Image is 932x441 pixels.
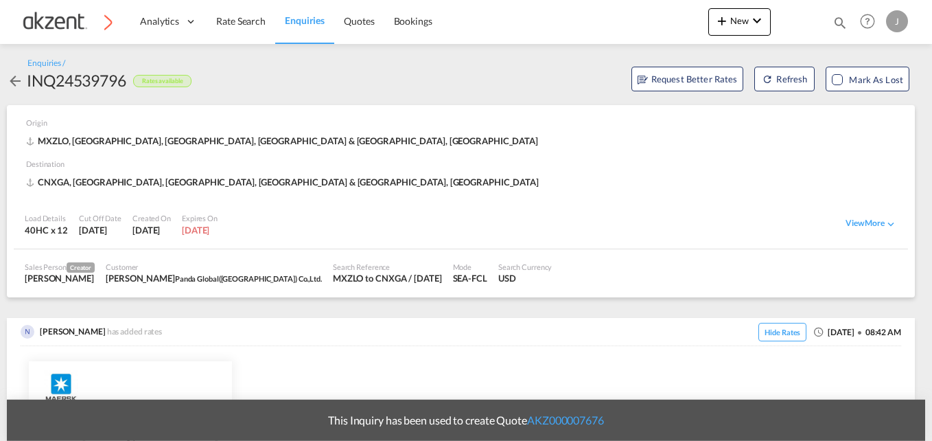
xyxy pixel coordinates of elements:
[328,414,604,427] span: This Inquiry has been used to create Quote
[856,10,886,34] div: Help
[752,325,901,340] div: [DATE] 08:42 AM
[846,218,897,230] div: View Moreicon-chevron-down
[79,213,121,223] div: Cut Off Date
[631,67,744,91] button: assets/icons/custom/RBR.svgRequest Better Rates
[132,213,171,223] div: Created On
[498,262,552,272] div: Search Currency
[714,15,765,26] span: New
[26,159,902,176] div: Destination
[44,370,78,405] img: Maersk
[749,12,765,29] md-icon: icon-chevron-down
[182,224,218,236] div: 21 Dec 2025
[25,272,95,284] div: Juana Roque
[7,73,23,89] md-icon: icon-arrow-left
[344,15,374,27] span: Quotes
[27,58,65,69] div: Enquiries /
[106,262,322,272] div: Customer
[758,323,806,341] span: Hide Rates
[26,176,542,188] span: CNXGA, [GEOGRAPHIC_DATA], [GEOGRAPHIC_DATA], [GEOGRAPHIC_DATA] & [GEOGRAPHIC_DATA], [GEOGRAPHIC_D...
[140,14,179,28] span: Analytics
[754,67,815,91] button: icon-refreshRefresh
[40,326,106,337] span: [PERSON_NAME]
[856,10,879,33] span: Help
[394,15,432,27] span: Bookings
[832,15,848,30] md-icon: icon-magnify
[453,272,487,284] div: SEA-FCL
[638,75,648,85] md-icon: assets/icons/custom/RBR.svg
[453,262,487,272] div: Mode
[79,224,121,236] div: 22 Sep 2025
[638,72,738,86] span: Request Better Rates
[886,10,908,32] div: J
[832,73,903,87] md-checkbox: Mark as Lost
[175,274,322,283] span: Panda Global([GEOGRAPHIC_DATA]) Co.,Ltd.
[182,213,218,223] div: Expires On
[216,15,266,27] span: Rate Search
[333,262,442,272] div: Search Reference
[708,8,771,36] button: icon-plus 400-fgNewicon-chevron-down
[858,330,862,335] md-icon: icon-checkbox-blank-circle
[7,69,27,91] div: icon-arrow-left
[67,262,95,273] span: Creator
[333,272,442,284] div: MXZLO to CNXGA / 22 Sep 2025
[885,218,897,230] md-icon: icon-chevron-down
[25,262,95,273] div: Sales Person
[285,14,325,26] span: Enquiries
[826,67,909,91] button: Mark as Lost
[106,272,322,284] div: [PERSON_NAME]
[832,15,848,36] div: icon-magnify
[762,73,773,84] md-icon: icon-refresh
[107,326,166,337] span: has added rates
[133,75,192,88] div: Rates available
[21,6,113,37] img: c72fcea0ad0611ed966209c23b7bd3dd.png
[26,135,541,147] div: MXZLO, [GEOGRAPHIC_DATA], [GEOGRAPHIC_DATA], [GEOGRAPHIC_DATA] & [GEOGRAPHIC_DATA], [GEOGRAPHIC_D...
[21,325,34,339] img: xn0whQAAAAGSURBVAMAKdJPW24NsTIAAAAASUVORK5CYII=
[714,12,730,29] md-icon: icon-plus 400-fg
[498,272,552,284] div: USD
[25,213,68,223] div: Load Details
[26,117,902,135] div: Origin
[813,326,824,337] md-icon: icon-clock
[527,414,604,427] a: AKZ000007676
[27,69,126,91] div: INQ24539796
[25,224,68,236] div: 40HC x 12
[849,73,903,87] div: Mark as Lost
[132,224,171,236] div: 22 Sep 2025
